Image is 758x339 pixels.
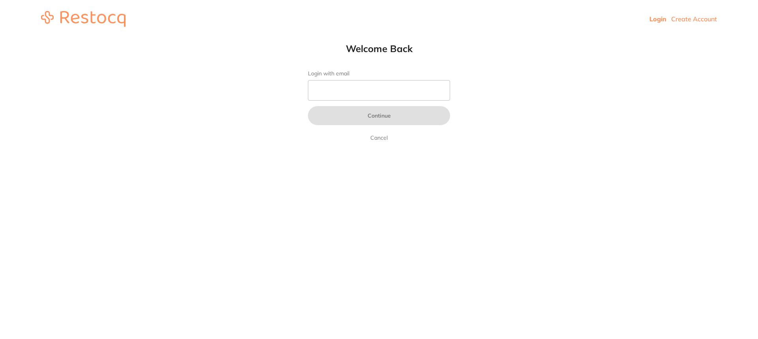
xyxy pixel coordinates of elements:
a: Create Account [671,15,717,23]
a: Login [649,15,666,23]
a: Cancel [369,133,389,142]
button: Continue [308,106,450,125]
h1: Welcome Back [292,43,466,54]
label: Login with email [308,70,450,77]
img: restocq_logo.svg [41,11,126,27]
